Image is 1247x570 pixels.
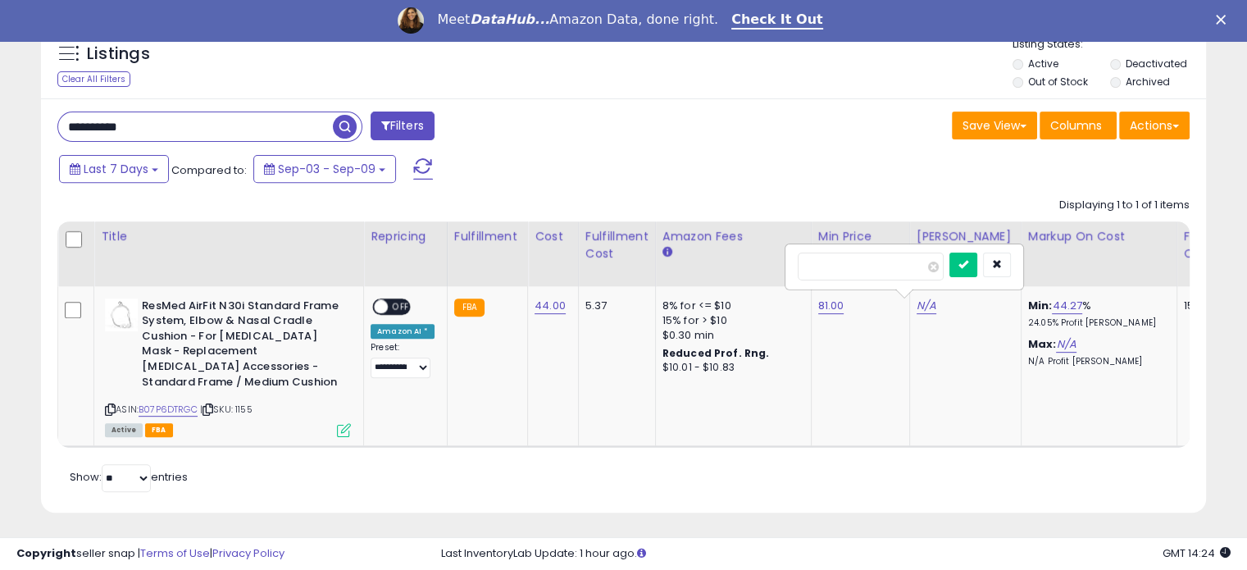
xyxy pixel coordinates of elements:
[212,545,284,561] a: Privacy Policy
[139,403,198,417] a: B07P6DTRGC
[84,161,148,177] span: Last 7 Days
[1028,298,1053,313] b: Min:
[731,11,823,30] a: Check It Out
[371,228,440,245] div: Repricing
[535,298,566,314] a: 44.00
[662,328,799,343] div: $0.30 min
[1050,117,1102,134] span: Columns
[585,228,649,262] div: Fulfillment Cost
[1056,336,1076,353] a: N/A
[1013,37,1206,52] p: Listing States:
[16,546,284,562] div: seller snap | |
[662,313,799,328] div: 15% for > $10
[70,469,188,485] span: Show: entries
[1216,15,1232,25] div: Close
[371,342,435,379] div: Preset:
[1119,112,1190,139] button: Actions
[818,298,844,314] a: 81.00
[818,228,903,245] div: Min Price
[105,299,138,331] img: 21z8Pbms0jL._SL40_.jpg
[1028,75,1088,89] label: Out of Stock
[1028,228,1170,245] div: Markup on Cost
[16,545,76,561] strong: Copyright
[371,324,435,339] div: Amazon AI *
[1163,545,1231,561] span: 2025-09-17 14:24 GMT
[1125,57,1186,71] label: Deactivated
[388,299,414,313] span: OFF
[437,11,718,28] div: Meet Amazon Data, done right.
[1028,356,1164,367] p: N/A Profit [PERSON_NAME]
[952,112,1037,139] button: Save View
[917,298,936,314] a: N/A
[662,245,672,260] small: Amazon Fees.
[1184,299,1235,313] div: 15
[1028,336,1057,352] b: Max:
[57,71,130,87] div: Clear All Filters
[87,43,150,66] h5: Listings
[278,161,375,177] span: Sep-03 - Sep-09
[105,423,143,437] span: All listings currently available for purchase on Amazon
[398,7,424,34] img: Profile image for Georgie
[1028,317,1164,329] p: 24.05% Profit [PERSON_NAME]
[1052,298,1082,314] a: 44.27
[441,546,1231,562] div: Last InventoryLab Update: 1 hour ago.
[1059,198,1190,213] div: Displaying 1 to 1 of 1 items
[535,228,571,245] div: Cost
[662,228,804,245] div: Amazon Fees
[371,112,435,140] button: Filters
[105,299,351,435] div: ASIN:
[470,11,549,27] i: DataHub...
[1125,75,1169,89] label: Archived
[142,299,341,394] b: ResMed AirFit N30i Standard Frame System, Elbow & Nasal Cradle Cushion - For [MEDICAL_DATA] Mask ...
[1028,299,1164,329] div: %
[662,346,770,360] b: Reduced Prof. Rng.
[662,299,799,313] div: 8% for <= $10
[1184,228,1240,262] div: Fulfillable Quantity
[59,155,169,183] button: Last 7 Days
[454,228,521,245] div: Fulfillment
[1028,57,1058,71] label: Active
[585,299,643,313] div: 5.37
[917,228,1014,245] div: [PERSON_NAME]
[145,423,173,437] span: FBA
[200,403,253,416] span: | SKU: 1155
[1040,112,1117,139] button: Columns
[454,299,485,317] small: FBA
[1021,221,1176,286] th: The percentage added to the cost of goods (COGS) that forms the calculator for Min & Max prices.
[140,545,210,561] a: Terms of Use
[662,361,799,375] div: $10.01 - $10.83
[253,155,396,183] button: Sep-03 - Sep-09
[171,162,247,178] span: Compared to:
[101,228,357,245] div: Title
